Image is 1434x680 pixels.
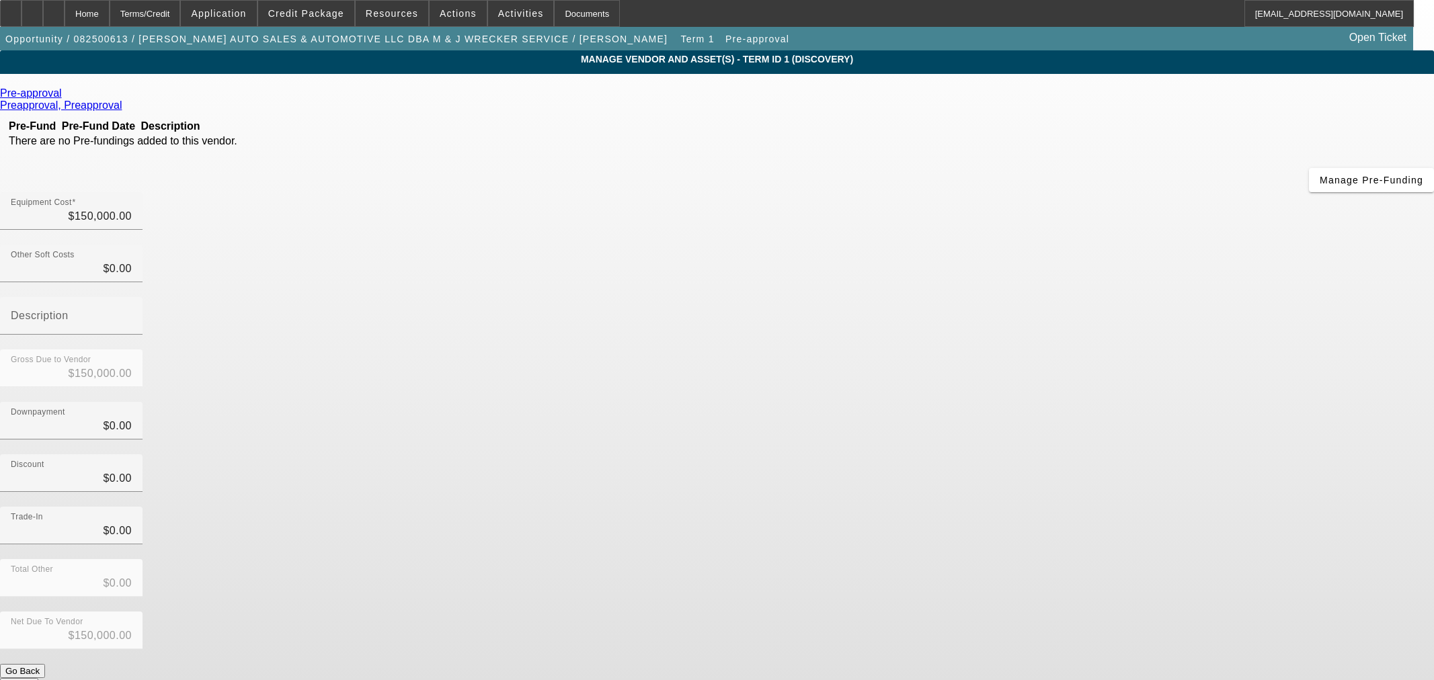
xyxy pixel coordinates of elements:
[488,1,554,26] button: Activities
[11,618,83,626] mat-label: Net Due To Vendor
[191,8,246,19] span: Application
[356,1,428,26] button: Resources
[11,408,65,417] mat-label: Downpayment
[680,34,714,44] span: Term 1
[1320,175,1423,185] span: Manage Pre-Funding
[58,120,138,133] th: Pre-Fund Date
[725,34,789,44] span: Pre-approval
[5,34,668,44] span: Opportunity / 082500613 / [PERSON_NAME] AUTO SALES & AUTOMOTIVE LLC DBA M & J WRECKER SERVICE / [...
[440,8,477,19] span: Actions
[11,251,75,259] mat-label: Other Soft Costs
[10,54,1424,65] span: MANAGE VENDOR AND ASSET(S) - Term ID 1 (Discovery)
[1344,26,1412,49] a: Open Ticket
[498,8,544,19] span: Activities
[11,355,91,364] mat-label: Gross Due to Vendor
[1309,168,1434,192] button: Manage Pre-Funding
[676,27,719,51] button: Term 1
[11,460,44,469] mat-label: Discount
[141,120,335,133] th: Description
[258,1,354,26] button: Credit Package
[11,513,43,521] mat-label: Trade-In
[8,120,56,133] th: Pre-Fund
[268,8,344,19] span: Credit Package
[181,1,256,26] button: Application
[11,565,53,574] mat-label: Total Other
[8,134,334,148] td: There are no Pre-fundings added to this vendor.
[366,8,418,19] span: Resources
[11,310,69,321] mat-label: Description
[11,198,72,207] mat-label: Equipment Cost
[722,27,793,51] button: Pre-approval
[430,1,487,26] button: Actions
